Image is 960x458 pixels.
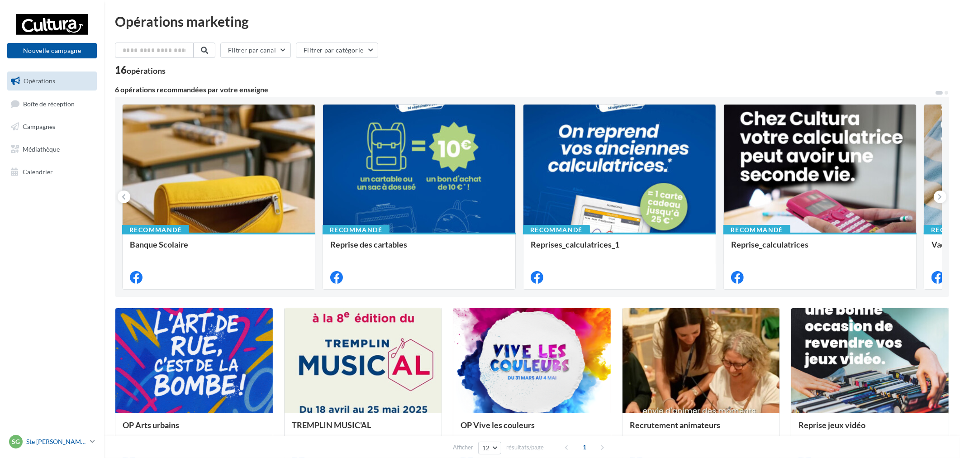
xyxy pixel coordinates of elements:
span: Médiathèque [23,145,60,153]
div: 6 opérations recommandées par votre enseigne [115,86,935,93]
div: Recommandé [323,225,390,235]
div: 16 [115,65,166,75]
a: SG Ste [PERSON_NAME] des Bois [7,433,97,450]
span: Banque Scolaire [130,239,188,249]
button: Filtrer par canal [220,43,291,58]
span: Calendrier [23,167,53,175]
span: Reprise_calculatrices [731,239,808,249]
div: opérations [127,67,166,75]
p: Ste [PERSON_NAME] des Bois [26,437,86,446]
a: Boîte de réception [5,94,99,114]
div: Recommandé [523,225,590,235]
a: Campagnes [5,117,99,136]
span: 12 [482,444,490,452]
span: 1 [577,440,592,454]
span: TREMPLIN MUSIC'AL [292,420,371,430]
span: Reprise jeux vidéo [798,420,865,430]
span: Afficher [453,443,473,452]
div: Recommandé [723,225,790,235]
a: Médiathèque [5,140,99,159]
a: Opérations [5,72,99,91]
span: résultats/page [506,443,544,452]
div: Opérations marketing [115,14,949,28]
span: SG [12,437,20,446]
button: Nouvelle campagne [7,43,97,58]
span: OP Vive les couleurs [461,420,535,430]
span: Reprise des cartables [330,239,407,249]
span: Opérations [24,77,55,85]
a: Calendrier [5,162,99,181]
button: 12 [478,442,501,454]
span: OP Arts urbains [123,420,179,430]
span: Reprises_calculatrices_1 [531,239,619,249]
span: Campagnes [23,123,55,130]
span: Boîte de réception [23,100,75,107]
span: Recrutement animateurs [630,420,720,430]
button: Filtrer par catégorie [296,43,378,58]
div: Recommandé [122,225,189,235]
